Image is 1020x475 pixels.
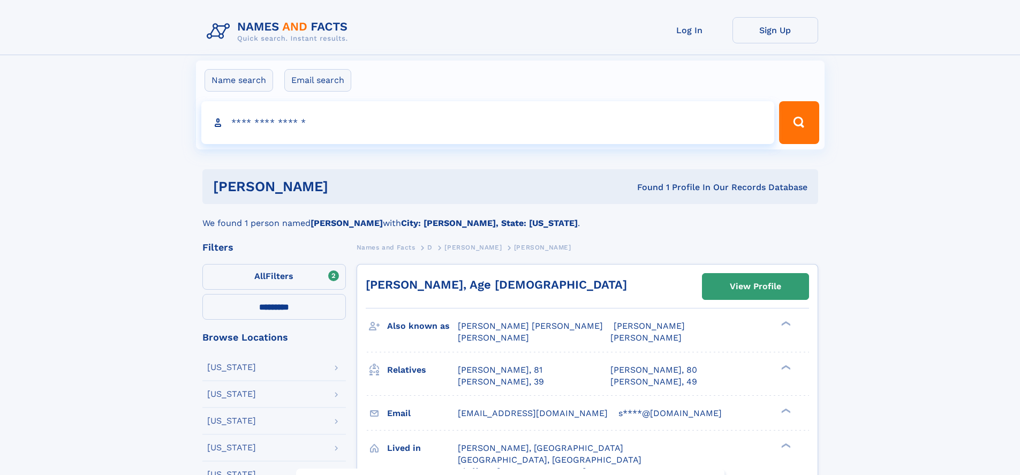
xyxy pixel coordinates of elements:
[213,180,483,193] h1: [PERSON_NAME]
[779,364,791,371] div: ❯
[401,218,578,228] b: City: [PERSON_NAME], State: [US_STATE]
[427,244,433,251] span: D
[514,244,571,251] span: [PERSON_NAME]
[730,274,781,299] div: View Profile
[201,101,775,144] input: search input
[202,204,818,230] div: We found 1 person named with .
[779,101,819,144] button: Search Button
[614,321,685,331] span: [PERSON_NAME]
[458,321,603,331] span: [PERSON_NAME] [PERSON_NAME]
[610,376,697,388] a: [PERSON_NAME], 49
[610,333,682,343] span: [PERSON_NAME]
[366,278,627,291] a: [PERSON_NAME], Age [DEMOGRAPHIC_DATA]
[387,404,458,423] h3: Email
[610,364,697,376] a: [PERSON_NAME], 80
[207,390,256,398] div: [US_STATE]
[357,240,415,254] a: Names and Facts
[444,240,502,254] a: [PERSON_NAME]
[779,407,791,414] div: ❯
[202,17,357,46] img: Logo Names and Facts
[202,264,346,290] label: Filters
[732,17,818,43] a: Sign Up
[458,333,529,343] span: [PERSON_NAME]
[207,443,256,452] div: [US_STATE]
[387,317,458,335] h3: Also known as
[311,218,383,228] b: [PERSON_NAME]
[205,69,273,92] label: Name search
[458,443,623,453] span: [PERSON_NAME], [GEOGRAPHIC_DATA]
[427,240,433,254] a: D
[458,376,544,388] a: [PERSON_NAME], 39
[458,455,641,465] span: [GEOGRAPHIC_DATA], [GEOGRAPHIC_DATA]
[202,333,346,342] div: Browse Locations
[779,320,791,327] div: ❯
[202,243,346,252] div: Filters
[779,442,791,449] div: ❯
[482,182,807,193] div: Found 1 Profile In Our Records Database
[254,271,266,281] span: All
[207,417,256,425] div: [US_STATE]
[444,244,502,251] span: [PERSON_NAME]
[702,274,809,299] a: View Profile
[284,69,351,92] label: Email search
[458,408,608,418] span: [EMAIL_ADDRESS][DOMAIN_NAME]
[647,17,732,43] a: Log In
[387,361,458,379] h3: Relatives
[458,364,542,376] a: [PERSON_NAME], 81
[387,439,458,457] h3: Lived in
[207,363,256,372] div: [US_STATE]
